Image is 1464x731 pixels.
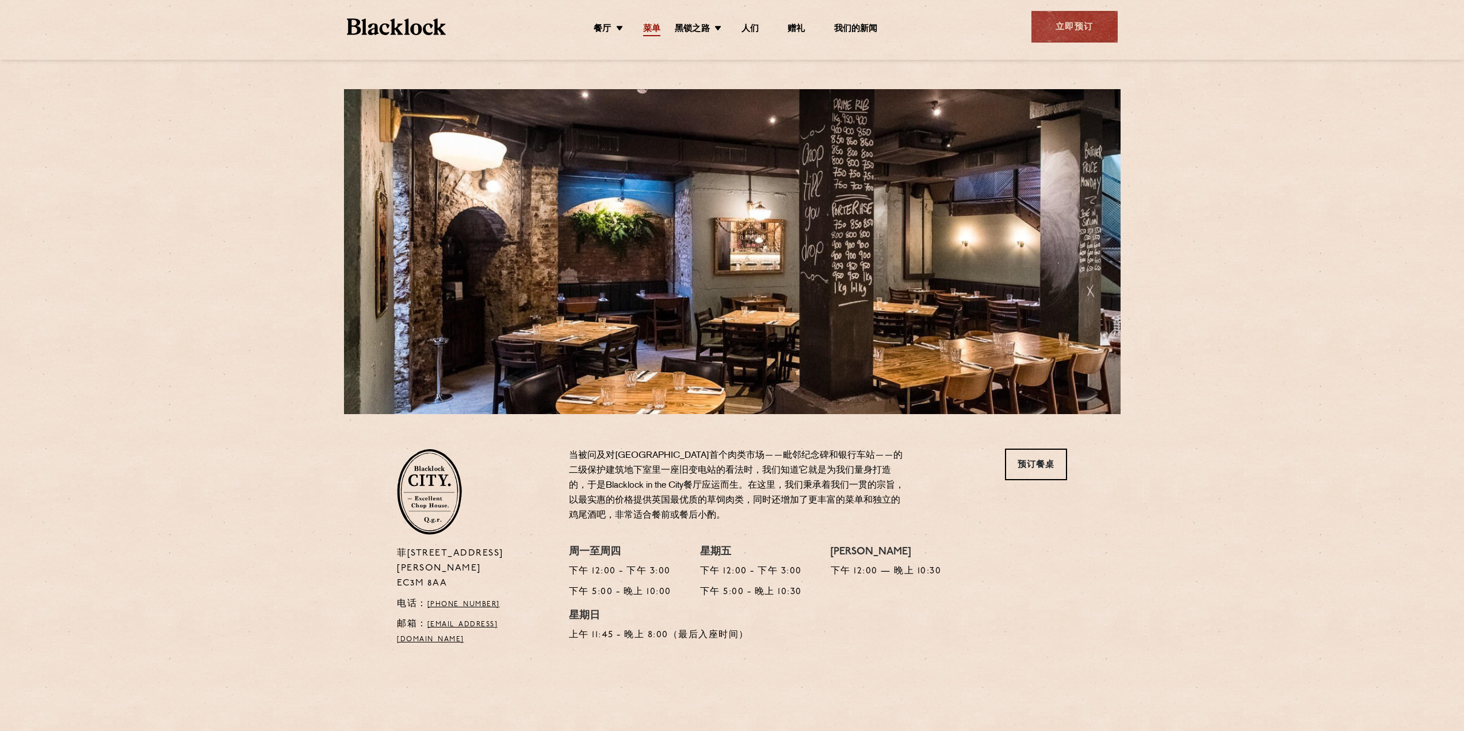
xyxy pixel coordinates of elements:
[831,547,911,557] font: [PERSON_NAME]
[594,24,611,36] a: 餐厅
[788,25,805,33] font: 赠礼
[831,567,942,576] font: 下午 12:00 — 晚上 10:30
[569,547,621,557] font: 周一至周四
[594,25,611,33] font: 餐厅
[700,587,802,596] font: 下午 5:00 - 晚上 10:30
[1005,449,1067,480] a: 预订餐桌
[397,549,503,573] font: 菲[STREET_ADDRESS][PERSON_NAME]
[675,24,710,36] a: 黑锁之路
[643,25,660,33] font: 菜单
[397,449,462,535] img: City-stamp-default.svg
[675,25,710,33] font: 黑锁之路
[397,599,427,608] font: 电话：
[569,567,671,576] font: 下午 12:00 - 下午 3:00
[1018,461,1054,469] font: 预订餐桌
[741,25,759,33] font: 人们
[700,567,802,576] font: 下午 12:00 - 下午 3:00
[569,630,749,640] font: 上午 11:45 - 晚上 8:00（最后入座时间）
[788,24,805,36] a: 赠礼
[397,579,447,588] font: EC3M 8AA
[397,619,427,629] font: 邮箱：
[700,547,731,557] font: 星期五
[834,25,878,33] font: 我们的新闻
[569,587,671,596] font: 下午 5:00 - 晚上 10:00
[397,621,498,643] a: [EMAIL_ADDRESS][DOMAIN_NAME]
[741,24,759,36] a: 人们
[569,451,904,520] font: 当被问及对[GEOGRAPHIC_DATA]首个肉类市场——毗邻纪念碑和银行车站——的二级保护建筑地下室里一座旧变电站的看法时，我们知道它就是为我们量身打造的，于是Blacklock in th...
[427,601,500,608] a: [PHONE_NUMBER]
[569,611,600,621] font: 星期日
[1056,23,1094,32] font: 立即预订
[643,24,660,36] a: 菜单
[834,24,878,36] a: 我们的新闻
[347,18,446,35] img: BL_Textured_Logo-footer-cropped.svg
